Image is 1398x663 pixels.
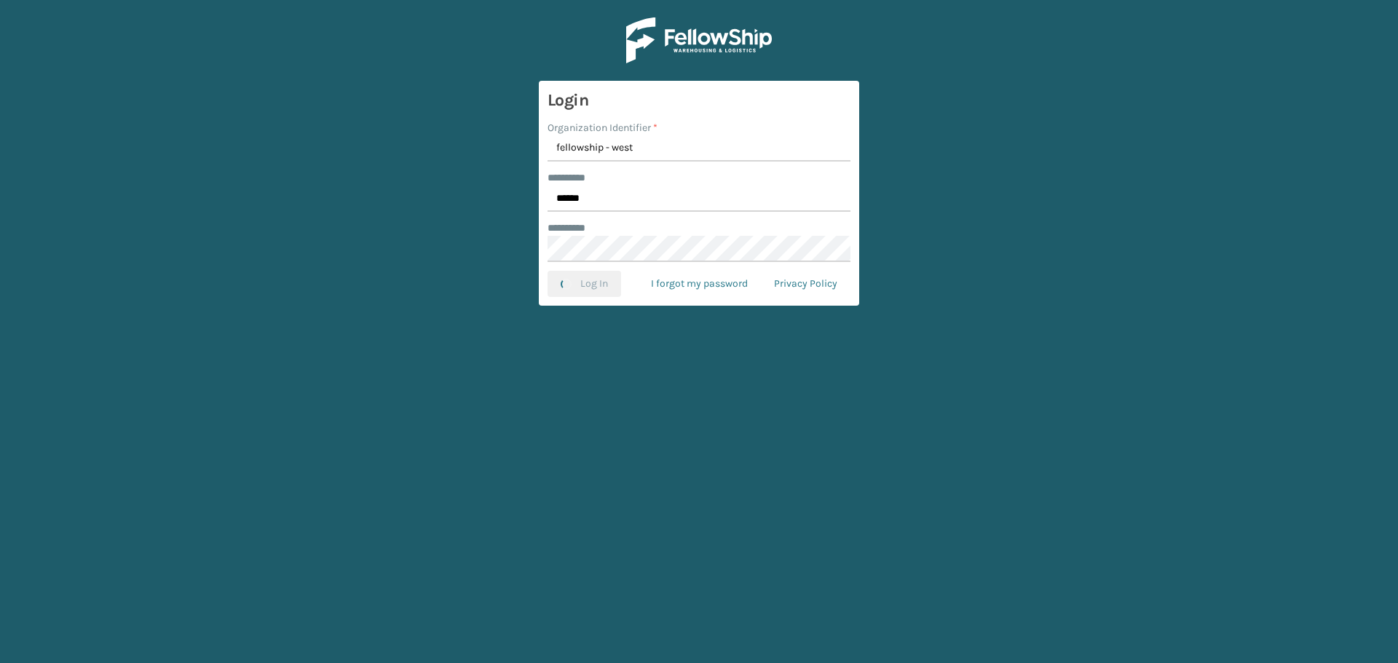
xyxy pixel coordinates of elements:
label: Organization Identifier [548,120,657,135]
h3: Login [548,90,850,111]
img: Logo [626,17,772,63]
button: Log In [548,271,621,297]
a: I forgot my password [638,271,761,297]
a: Privacy Policy [761,271,850,297]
